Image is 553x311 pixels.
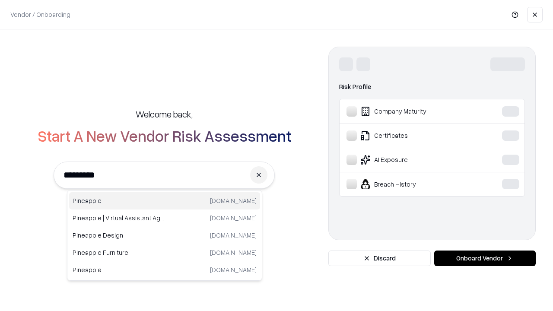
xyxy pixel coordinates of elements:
[73,196,165,205] p: Pineapple
[210,231,257,240] p: [DOMAIN_NAME]
[210,248,257,257] p: [DOMAIN_NAME]
[38,127,291,144] h2: Start A New Vendor Risk Assessment
[210,213,257,222] p: [DOMAIN_NAME]
[346,106,476,117] div: Company Maturity
[346,130,476,141] div: Certificates
[136,108,193,120] h5: Welcome back,
[210,196,257,205] p: [DOMAIN_NAME]
[328,251,431,266] button: Discard
[73,265,165,274] p: Pineapple
[339,82,525,92] div: Risk Profile
[346,155,476,165] div: AI Exposure
[346,179,476,189] div: Breach History
[73,248,165,257] p: Pineapple Furniture
[67,190,262,281] div: Suggestions
[73,213,165,222] p: Pineapple | Virtual Assistant Agency
[434,251,536,266] button: Onboard Vendor
[210,265,257,274] p: [DOMAIN_NAME]
[73,231,165,240] p: Pineapple Design
[10,10,70,19] p: Vendor / Onboarding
